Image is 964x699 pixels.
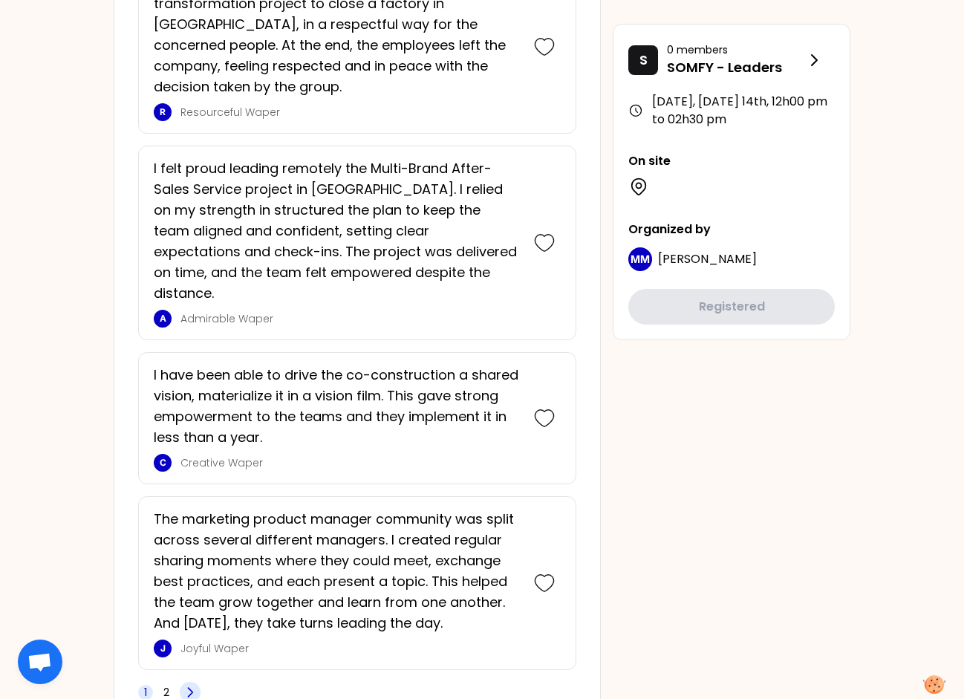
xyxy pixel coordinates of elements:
[180,105,519,120] p: Resourceful Waper
[160,643,166,654] p: J
[667,42,805,57] p: 0 members
[160,106,166,118] p: R
[180,641,519,656] p: Joyful Waper
[160,313,166,325] p: A
[180,311,519,326] p: Admirable Waper
[628,152,835,170] p: On site
[658,250,757,267] span: [PERSON_NAME]
[628,289,835,325] button: Registered
[628,93,835,129] div: [DATE], [DATE] 14th , 12h00 pm to 02h30 pm
[154,158,519,304] p: I felt proud leading remotely the Multi-Brand After-Sales Service project in [GEOGRAPHIC_DATA]. I...
[160,457,166,469] p: C
[154,509,519,634] p: The marketing product manager community was split across several different managers. I created re...
[639,50,648,71] p: S
[180,455,519,470] p: Creative Waper
[631,252,650,267] p: MM
[667,57,805,78] p: SOMFY - Leaders
[154,365,519,448] p: I have been able to drive the co-construction a shared vision, materialize it in a vision film. T...
[628,221,835,238] p: Organized by
[18,640,62,684] div: Open chat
